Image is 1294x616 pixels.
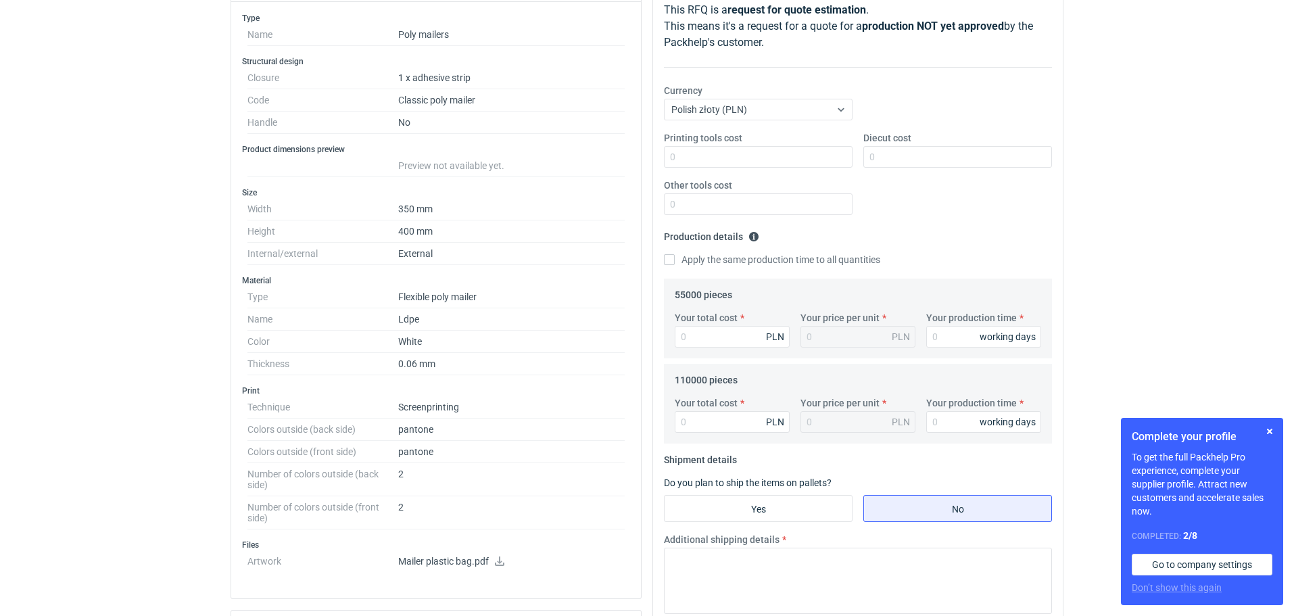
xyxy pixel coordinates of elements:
dt: Thickness [247,353,398,375]
input: 0 [863,146,1052,168]
input: 0 [675,326,790,348]
dd: pantone [398,441,625,463]
legend: 55000 pieces [675,284,732,300]
strong: 2 / 8 [1183,530,1197,541]
h3: Product dimensions preview [242,144,630,155]
p: To get the full Packhelp Pro experience, complete your supplier profile. Attract new customers an... [1132,450,1272,518]
dd: 2 [398,463,625,496]
dd: 2 [398,496,625,529]
input: 0 [675,411,790,433]
label: Other tools cost [664,179,732,192]
input: 0 [926,411,1041,433]
h3: Structural design [242,56,630,67]
h3: Files [242,540,630,550]
dd: Screenprinting [398,396,625,419]
label: Your price per unit [800,311,880,325]
dd: Poly mailers [398,24,625,46]
label: Printing tools cost [664,131,742,145]
div: working days [980,330,1036,343]
div: PLN [892,415,910,429]
div: working days [980,415,1036,429]
h1: Complete your profile [1132,429,1272,445]
dt: Closure [247,67,398,89]
strong: production NOT yet approved [862,20,1004,32]
dt: Type [247,286,398,308]
dt: Color [247,331,398,353]
label: Apply the same production time to all quantities [664,253,880,266]
div: PLN [766,415,784,429]
label: Your price per unit [800,396,880,410]
h3: Print [242,385,630,396]
strong: request for quote estimation [727,3,866,16]
dd: White [398,331,625,353]
div: PLN [892,330,910,343]
dt: Colors outside (back side) [247,419,398,441]
button: Skip for now [1262,423,1278,440]
h3: Material [242,275,630,286]
h3: Size [242,187,630,198]
button: Don’t show this again [1132,581,1222,594]
dd: No [398,112,625,134]
dt: Code [247,89,398,112]
input: 0 [926,326,1041,348]
dt: Name [247,308,398,331]
label: Your production time [926,396,1017,410]
dt: Artwork [247,550,398,577]
dt: Height [247,220,398,243]
dt: Handle [247,112,398,134]
dt: Name [247,24,398,46]
label: Additional shipping details [664,533,780,546]
dt: Colors outside (front side) [247,441,398,463]
label: Your total cost [675,311,738,325]
dd: Flexible poly mailer [398,286,625,308]
input: 0 [664,146,853,168]
label: Your production time [926,311,1017,325]
label: Currency [664,84,702,97]
dd: Ldpe [398,308,625,331]
div: Completed: [1132,529,1272,543]
label: Diecut cost [863,131,911,145]
div: PLN [766,330,784,343]
dd: 0.06 mm [398,353,625,375]
dt: Technique [247,396,398,419]
legend: 110000 pieces [675,369,738,385]
legend: Shipment details [664,449,737,465]
dt: Internal/external [247,243,398,265]
span: Preview not available yet. [398,160,504,171]
a: Go to company settings [1132,554,1272,575]
dd: 400 mm [398,220,625,243]
dd: pantone [398,419,625,441]
dd: Classic poly mailer [398,89,625,112]
dt: Width [247,198,398,220]
label: No [863,495,1052,522]
legend: Production details [664,226,759,242]
input: 0 [664,193,853,215]
dd: 1 x adhesive strip [398,67,625,89]
dd: 350 mm [398,198,625,220]
p: Mailer plastic bag.pdf [398,556,625,568]
dd: External [398,243,625,265]
dt: Number of colors outside (back side) [247,463,398,496]
label: Yes [664,495,853,522]
h3: Type [242,13,630,24]
dt: Number of colors outside (front side) [247,496,398,529]
label: Do you plan to ship the items on pallets? [664,477,832,488]
p: This RFQ is a . This means it's a request for a quote for a by the Packhelp's customer. [664,2,1052,51]
label: Your total cost [675,396,738,410]
span: Polish złoty (PLN) [671,104,747,115]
